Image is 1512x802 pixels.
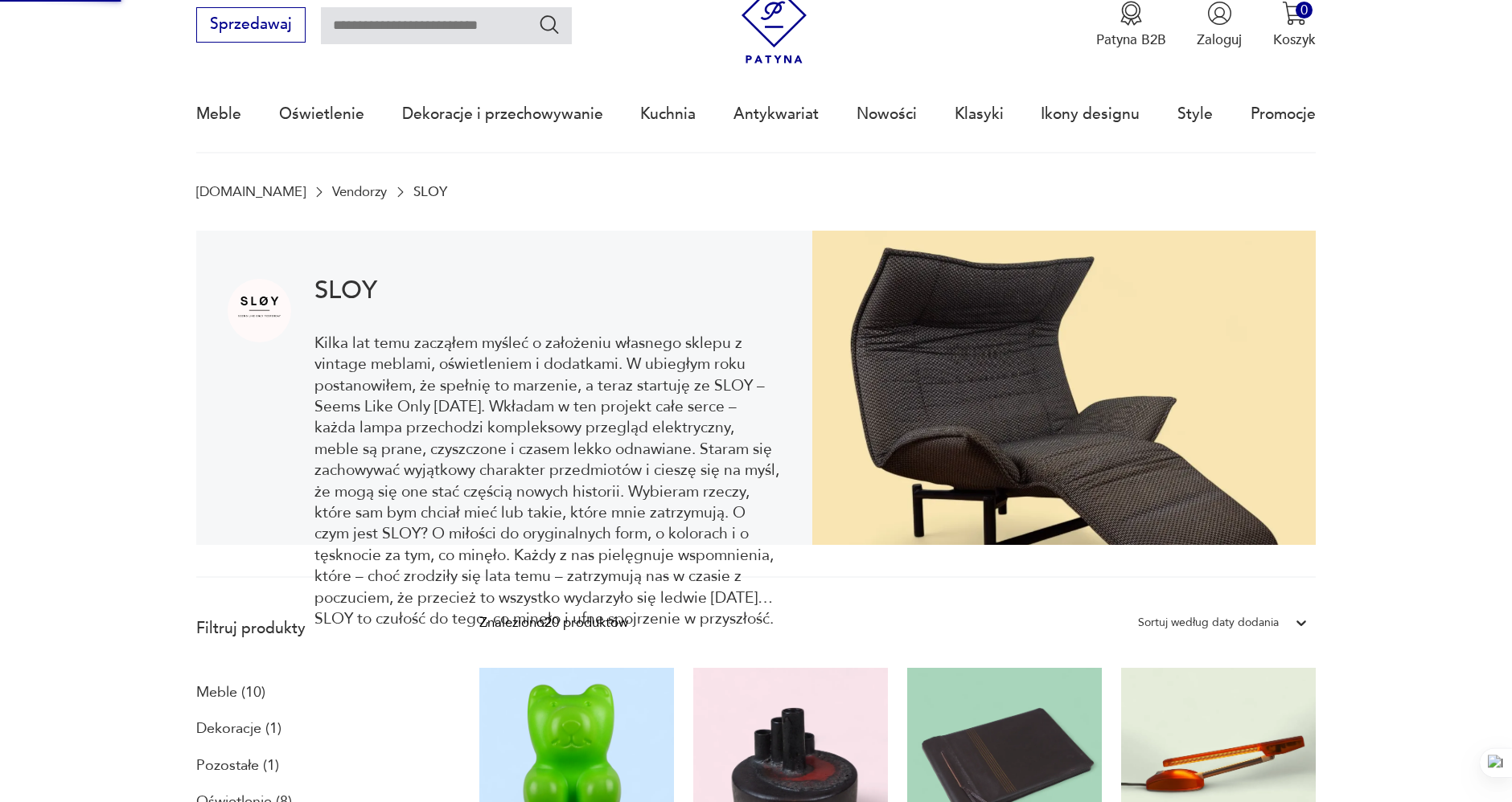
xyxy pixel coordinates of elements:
a: Meble [196,77,241,151]
p: Koszyk [1273,31,1316,49]
p: Kilka lat temu zacząłem myśleć o założeniu własnego sklepu z vintage meblami, oświetleniem i doda... [314,333,781,630]
button: Patyna B2B [1096,1,1166,49]
img: Ikona medalu [1119,1,1144,26]
img: Ikonka użytkownika [1207,1,1232,26]
div: 0 [1296,2,1313,18]
a: Antykwariat [733,77,819,151]
div: Sortuj według daty dodania [1138,612,1279,633]
a: Ikony designu [1041,77,1140,151]
a: Meble (10) [196,679,265,706]
a: Pozostałe (1) [196,752,279,779]
button: Zaloguj [1197,1,1242,49]
p: Filtruj produkty [196,618,433,639]
a: Klasyki [955,77,1004,151]
img: SLOY [812,231,1316,546]
a: Promocje [1251,77,1316,151]
a: Nowości [857,77,917,151]
button: 0Koszyk [1273,1,1316,49]
a: Oświetlenie [279,77,364,151]
button: Szukaj [538,13,561,36]
h1: SLOY [314,279,781,302]
a: Style [1177,77,1213,151]
p: Patyna B2B [1096,31,1166,49]
img: Ikona koszyka [1282,1,1307,26]
a: Dekoracje (1) [196,715,281,743]
button: Sprzedawaj [196,7,305,43]
a: Dekoracje i przechowywanie [402,77,603,151]
p: SLOY [413,184,447,199]
img: SLOY [228,279,291,342]
a: Kuchnia [640,77,696,151]
a: [DOMAIN_NAME] [196,184,306,199]
a: Ikona medaluPatyna B2B [1096,1,1166,49]
a: Sprzedawaj [196,19,305,32]
div: Znaleziono 20 produktów [479,612,628,633]
p: Zaloguj [1197,31,1242,49]
a: Vendorzy [332,184,387,199]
